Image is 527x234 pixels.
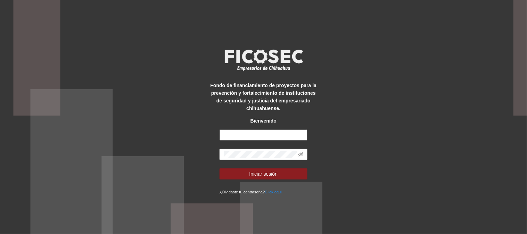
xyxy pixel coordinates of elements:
span: eye-invisible [298,152,303,157]
a: Click aqui [265,190,282,194]
img: logo [220,47,307,73]
small: ¿Olvidaste tu contraseña? [220,190,282,194]
strong: Fondo de financiamiento de proyectos para la prevención y fortalecimiento de instituciones de seg... [211,83,317,111]
span: Iniciar sesión [249,170,278,178]
strong: Bienvenido [250,118,277,124]
button: Iniciar sesión [220,168,307,179]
